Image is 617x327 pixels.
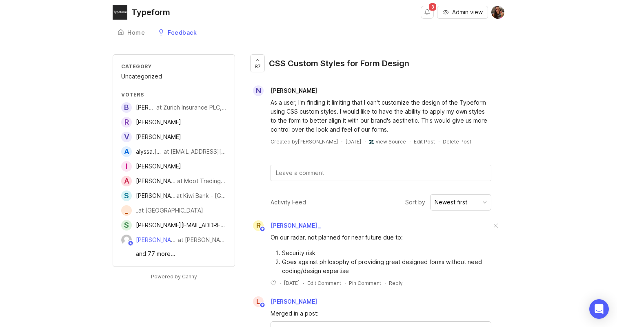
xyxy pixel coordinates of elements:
[375,139,406,145] a: View Source
[178,235,226,244] div: at [PERSON_NAME]
[136,104,181,111] span: [PERSON_NAME]
[176,191,226,200] div: at Kiwi Bank - [GEOGRAPHIC_DATA]
[121,146,226,157] a: aalyssa.[PERSON_NAME]at [EMAIL_ADDRESS][PERSON_NAME][DOMAIN_NAME]
[164,147,226,156] div: at [EMAIL_ADDRESS][PERSON_NAME][DOMAIN_NAME]
[156,103,226,112] div: at Zurich Insurance PLC, sucursal en [GEOGRAPHIC_DATA]
[136,236,181,243] span: [PERSON_NAME]
[248,220,321,231] a: R[PERSON_NAME] _
[121,72,226,81] div: Uncategorized
[121,132,132,142] div: V
[153,25,202,41] a: Feedback
[253,220,264,231] div: R
[136,207,138,214] span: _
[589,299,609,319] div: Open Intercom Messenger
[280,280,281,287] div: ·
[369,139,374,144] img: zendesk
[248,85,324,96] a: N[PERSON_NAME]
[168,30,197,36] div: Feedback
[253,85,264,96] div: N
[271,233,491,242] div: On our radar, not planned for near future due to:
[260,302,266,308] img: member badge
[409,138,411,145] div: ·
[136,222,275,228] span: [PERSON_NAME][EMAIL_ADDRESS][DOMAIN_NAME]
[429,3,436,11] span: 3
[271,87,317,94] span: [PERSON_NAME]
[121,117,181,128] a: R[PERSON_NAME]
[121,102,226,113] a: B[PERSON_NAME]at Zurich Insurance PLC, sucursal en [GEOGRAPHIC_DATA]
[260,226,266,232] img: member badge
[303,280,304,287] div: ·
[121,190,132,201] div: S
[121,161,132,172] div: I
[284,280,300,286] time: [DATE]
[121,205,132,216] div: _
[131,8,170,16] div: Typeform
[437,6,488,19] button: Admin view
[271,298,317,305] span: [PERSON_NAME]
[253,296,264,307] div: L
[121,102,132,113] div: B
[121,176,132,186] div: a
[384,280,386,287] div: ·
[136,249,226,258] a: and 77 more...
[121,161,181,172] a: I[PERSON_NAME]
[121,132,181,142] a: V[PERSON_NAME]
[307,280,341,287] div: Edit Comment
[491,6,504,19] img: Maya Jacobs
[271,98,491,134] div: As a user, I'm finding it limiting that I can't customize the design of the Typeform using CSS cu...
[405,198,425,207] span: Sort by
[121,235,132,245] img: Andrew Demeter
[121,220,226,231] a: S[PERSON_NAME][EMAIL_ADDRESS][DOMAIN_NAME]
[364,138,366,145] div: ·
[121,146,132,157] div: a
[248,296,324,307] a: L[PERSON_NAME]
[136,133,181,140] span: [PERSON_NAME]
[136,163,181,170] span: [PERSON_NAME]
[121,117,132,128] div: R
[127,30,145,36] div: Home
[121,190,226,201] a: S[PERSON_NAME][US_STATE]at Kiwi Bank - [GEOGRAPHIC_DATA]
[341,138,342,145] div: ·
[271,309,491,318] div: Merged in a post:
[349,280,381,287] div: Pin Comment
[282,258,491,275] li: Goes against philosophy of providing great designed forms without need coding/design expertise
[121,220,132,231] div: S
[255,63,261,70] span: 87
[271,198,306,207] div: Activity Feed
[421,6,434,19] button: Notifications
[443,138,471,145] div: Delete Post
[138,206,203,215] div: at [GEOGRAPHIC_DATA]
[113,5,127,20] img: Typeform logo
[344,280,346,287] div: ·
[121,205,203,216] a: __at [GEOGRAPHIC_DATA]
[113,25,150,41] a: Home
[435,198,467,207] div: Newest first
[136,192,213,199] span: [PERSON_NAME][US_STATE]
[121,91,226,98] div: Voters
[150,272,198,281] a: Powered by Canny
[136,119,181,125] span: [PERSON_NAME]
[136,148,200,155] span: alyssa.[PERSON_NAME]
[121,63,226,70] div: Category
[128,240,134,246] img: member badge
[271,222,321,229] span: [PERSON_NAME] _
[438,138,439,145] div: ·
[136,177,181,184] span: [PERSON_NAME]
[282,249,491,258] li: Security risk
[177,177,226,186] div: at Moot Trading Ltd
[250,54,265,72] button: 87
[271,138,338,145] div: Created by [PERSON_NAME]
[121,235,226,245] a: Andrew Demeter[PERSON_NAME]at [PERSON_NAME]
[269,58,409,69] div: CSS Custom Styles for Form Design
[414,138,435,145] div: Edit Post
[121,176,226,186] a: a[PERSON_NAME]at Moot Trading Ltd
[389,280,403,287] div: Reply
[346,138,361,145] a: [DATE]
[452,8,483,16] span: Admin view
